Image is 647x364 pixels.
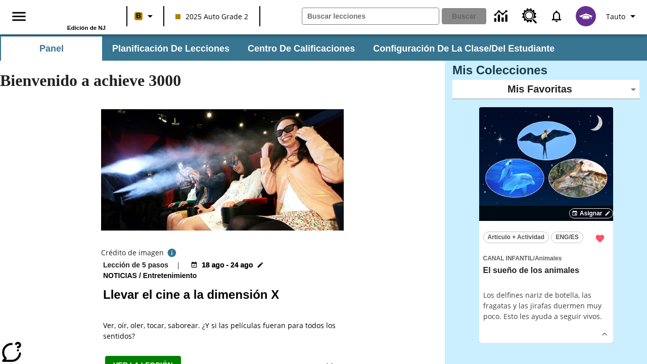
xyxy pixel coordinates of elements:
img: avatar image [576,6,596,26]
button: Panel [1,36,102,61]
img: El panel situado frente a los asientos rocía con agua nebulizada al feliz público en un cine equi... [101,109,344,231]
button: 18 ago - 24 ago Elegir fechas [189,260,266,270]
span: / [533,255,535,262]
span: Asignar [580,209,603,218]
button: Abrir el menú lateral [4,2,34,31]
button: Remover de Favoritas [591,230,609,248]
a: Notificaciones [543,3,570,29]
span: Entretenimiento [143,270,199,282]
span: Edición de NJ [67,25,106,31]
h2: Llevar el cine a la dimensión X [103,286,342,304]
button: Planificación de lecciones [104,36,238,61]
span: Noticias [103,270,139,282]
div: lesson details [479,107,613,343]
button: Asignar Elegir fechas [569,208,613,218]
h3: El sueño de los animales [483,265,609,276]
button: Ver más [597,327,612,342]
span: | [176,260,180,270]
button: Crédito de foto: The Asahi Shimbun vía Getty Images [164,246,180,260]
div: Ver, oír, oler, tocar, saborear. ¿Y si las películas fueran para todos los sentidos? [103,320,342,341]
div: Portada [40,4,106,31]
span: B [136,10,141,22]
button: Configuración de la clase/del estudiante [365,36,563,61]
span: Canal Infantil [483,255,533,262]
p: Lección de 5 pasos [103,260,168,270]
span: Tauto [606,11,625,22]
p: Crédito de imagen [101,248,164,258]
span: / [139,271,141,280]
button: Artículo + Actividad [483,232,549,243]
a: Centro de información [488,3,516,30]
button: Escoja un nuevo avatar [570,3,602,29]
button: Boost El color de la clase es anaranjado claro. Cambiar el color de la clase. [130,7,160,25]
span: 2025 Auto Grade 2 [175,11,248,22]
span: Artículo + Actividad [488,232,545,243]
input: Buscar campo [302,8,439,24]
button: ENG/ES [551,232,583,243]
a: Portada [40,5,106,25]
span: Animales [535,255,562,262]
span: 18 ago - 24 ago [202,260,253,270]
h3: Mis Colecciones [452,63,639,77]
span: Tema: Canal Infantil/Animales [483,252,609,263]
div: Mis Favoritas [452,80,639,99]
div: Los delfines nariz de botella, las fragatas y las jirafas duermen muy poco. Esto les ayuda a segu... [483,290,609,322]
a: Centro de recursos, Se abrirá en una pestaña nueva. [516,3,543,30]
span: ENG/ES [556,232,578,243]
button: Centro de calificaciones [240,36,363,61]
button: Perfil/Configuración [602,7,643,25]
